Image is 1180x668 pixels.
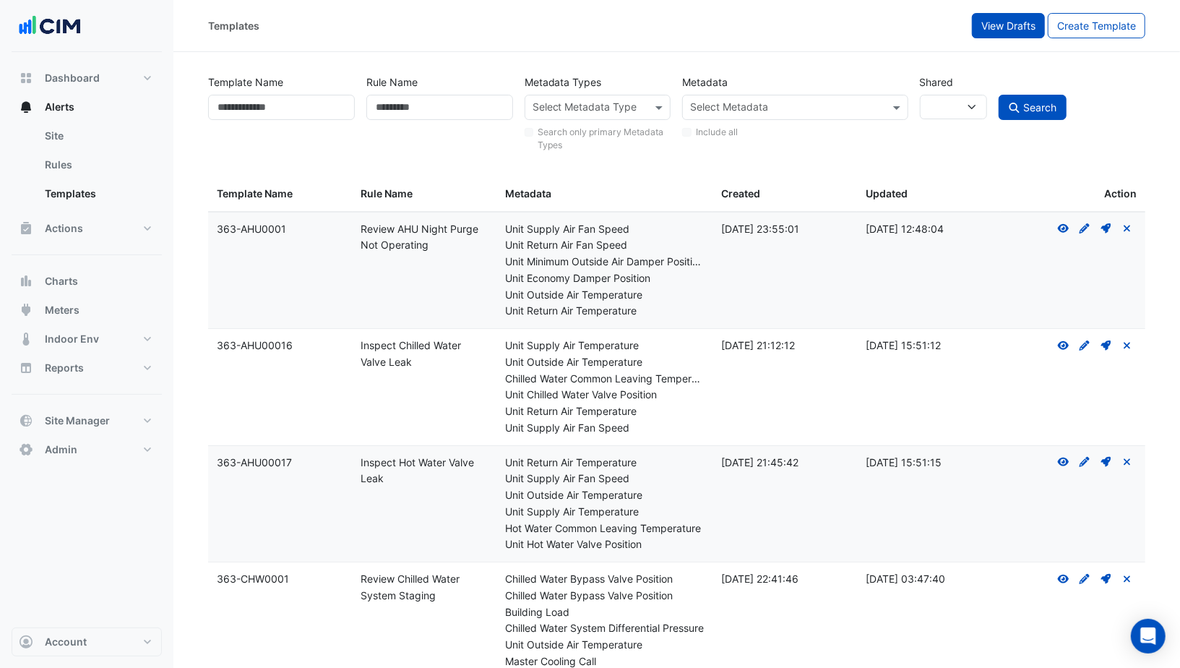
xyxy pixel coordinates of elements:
[866,221,993,238] div: [DATE] 12:48:04
[1121,573,1134,585] a: Unshare
[721,187,760,200] span: Created
[19,361,33,375] app-icon: Reports
[505,371,704,387] div: Chilled Water Common Leaving Temperature
[721,571,848,588] div: [DATE] 22:41:46
[19,332,33,346] app-icon: Indoor Env
[12,325,162,354] button: Indoor Env
[45,635,87,649] span: Account
[505,287,704,304] div: Unit Outside Air Temperature
[217,338,344,354] div: 363-AHU00016
[721,338,848,354] div: [DATE] 21:12:12
[866,187,908,200] span: Updated
[361,571,488,604] div: Review Chilled Water System Staging
[538,126,671,153] label: Search only primary Metadata Types
[19,303,33,317] app-icon: Meters
[12,354,162,382] button: Reports
[1057,339,1070,351] fa-icon: View
[682,69,728,95] label: Metadata
[505,387,704,403] div: Unit Chilled Water Valve Position
[696,126,738,139] label: Include all
[1078,456,1091,468] fa-icon: Create Draft - to edit a template, you first need to create a draft, and then submit it for appro...
[45,414,110,428] span: Site Manager
[866,338,993,354] div: [DATE] 15:51:12
[1024,101,1057,114] span: Search
[525,69,602,95] label: Metadata Types
[505,521,704,537] div: Hot Water Common Leaving Temperature
[361,338,488,371] div: Inspect Chilled Water Valve Leak
[505,338,704,354] div: Unit Supply Air Temperature
[1104,186,1137,202] span: Action
[366,69,418,95] label: Rule Name
[33,150,162,179] a: Rules
[505,403,704,420] div: Unit Return Air Temperature
[17,12,82,40] img: Company Logo
[972,13,1045,38] button: View Drafts
[19,274,33,288] app-icon: Charts
[12,296,162,325] button: Meters
[505,237,704,254] div: Unit Return Air Fan Speed
[12,64,162,93] button: Dashboard
[721,221,848,238] div: [DATE] 23:55:01
[505,504,704,521] div: Unit Supply Air Temperature
[505,487,704,504] div: Unit Outside Air Temperature
[1078,223,1091,235] fa-icon: Create Draft - to edit a template, you first need to create a draft, and then submit it for appro...
[1100,573,1113,585] fa-icon: Deploy
[505,637,704,654] div: Unit Outside Air Temperature
[505,604,704,621] div: Building Load
[208,69,283,95] label: Template Name
[217,571,344,588] div: 363-CHW0001
[217,455,344,471] div: 363-AHU00017
[866,571,993,588] div: [DATE] 03:47:40
[12,93,162,121] button: Alerts
[505,221,704,238] div: Unit Supply Air Fan Speed
[12,267,162,296] button: Charts
[505,471,704,487] div: Unit Supply Air Fan Speed
[19,221,33,236] app-icon: Actions
[33,121,162,150] a: Site
[1121,223,1134,235] a: Unshare
[1057,223,1070,235] fa-icon: View
[45,221,83,236] span: Actions
[530,99,637,118] div: Select Metadata Type
[361,455,488,488] div: Inspect Hot Water Valve Leak
[45,442,77,457] span: Admin
[45,361,84,375] span: Reports
[33,179,162,208] a: Templates
[12,628,162,656] button: Account
[217,187,293,200] span: Template Name
[505,620,704,637] div: Chilled Water System Differential Pressure
[1057,456,1070,468] fa-icon: View
[1100,456,1113,468] fa-icon: Deploy
[1078,339,1091,351] fa-icon: Create Draft - to edit a template, you first need to create a draft, and then submit it for appro...
[1121,456,1134,468] a: Unshare
[721,455,848,471] div: [DATE] 21:45:42
[1048,13,1145,38] button: Create Template
[12,214,162,243] button: Actions
[505,588,704,604] div: Chilled Water Bypass Valve Position
[1121,339,1134,351] a: Unshare
[920,69,954,95] label: Shared
[12,435,162,464] button: Admin
[217,221,344,238] div: 363-AHU0001
[45,332,99,346] span: Indoor Env
[505,303,704,320] div: Unit Return Air Temperature
[981,20,1035,32] span: View Drafts
[208,18,259,33] div: Templates
[1078,573,1091,585] fa-icon: Create Draft - to edit a template, you first need to create a draft, and then submit it for appro...
[1057,20,1136,32] span: Create Template
[19,414,33,428] app-icon: Site Manager
[505,455,704,471] div: Unit Return Air Temperature
[999,95,1067,120] button: Search
[12,121,162,214] div: Alerts
[1131,619,1166,654] div: Open Intercom Messenger
[505,420,704,437] div: Unit Supply Air Fan Speed
[12,406,162,435] button: Site Manager
[45,71,100,85] span: Dashboard
[1057,573,1070,585] fa-icon: View
[1100,223,1113,235] fa-icon: Deploy
[45,274,78,288] span: Charts
[45,303,79,317] span: Meters
[19,71,33,85] app-icon: Dashboard
[505,270,704,287] div: Unit Economy Damper Position
[1100,339,1113,351] fa-icon: Deploy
